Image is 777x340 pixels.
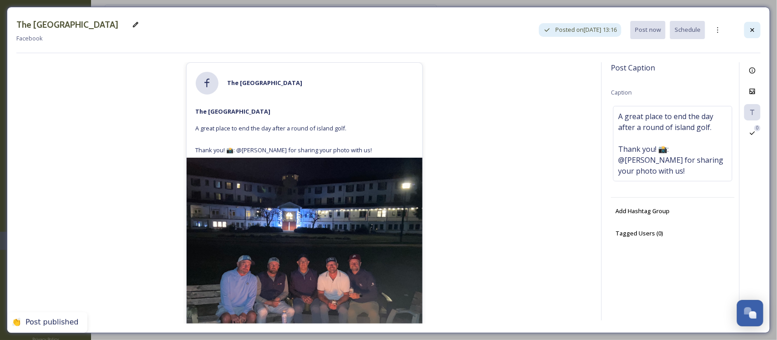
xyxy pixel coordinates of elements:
[555,25,617,34] span: Posted on [DATE] 13:16
[196,107,271,115] strong: The [GEOGRAPHIC_DATA]
[618,111,727,176] span: A great place to end the day after a round of island golf. Thank you! 📸: @[PERSON_NAME] for shari...
[16,18,118,31] h3: The [GEOGRAPHIC_DATA]
[737,300,763,326] button: Open Chat
[25,318,78,327] div: Post published
[615,207,670,215] span: Add Hashtag Group
[630,21,665,39] button: Post now
[754,125,761,131] div: 0
[670,21,705,39] button: Schedule
[228,79,303,87] strong: The [GEOGRAPHIC_DATA]
[615,229,663,238] span: Tagged Users ( 0 )
[196,124,372,154] span: A great place to end the day after a round of island golf. Thank you! 📸: @[PERSON_NAME] for shari...
[611,88,632,96] span: Caption
[611,62,655,73] span: Post Caption
[12,318,21,327] div: 👏
[16,34,43,42] span: Facebook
